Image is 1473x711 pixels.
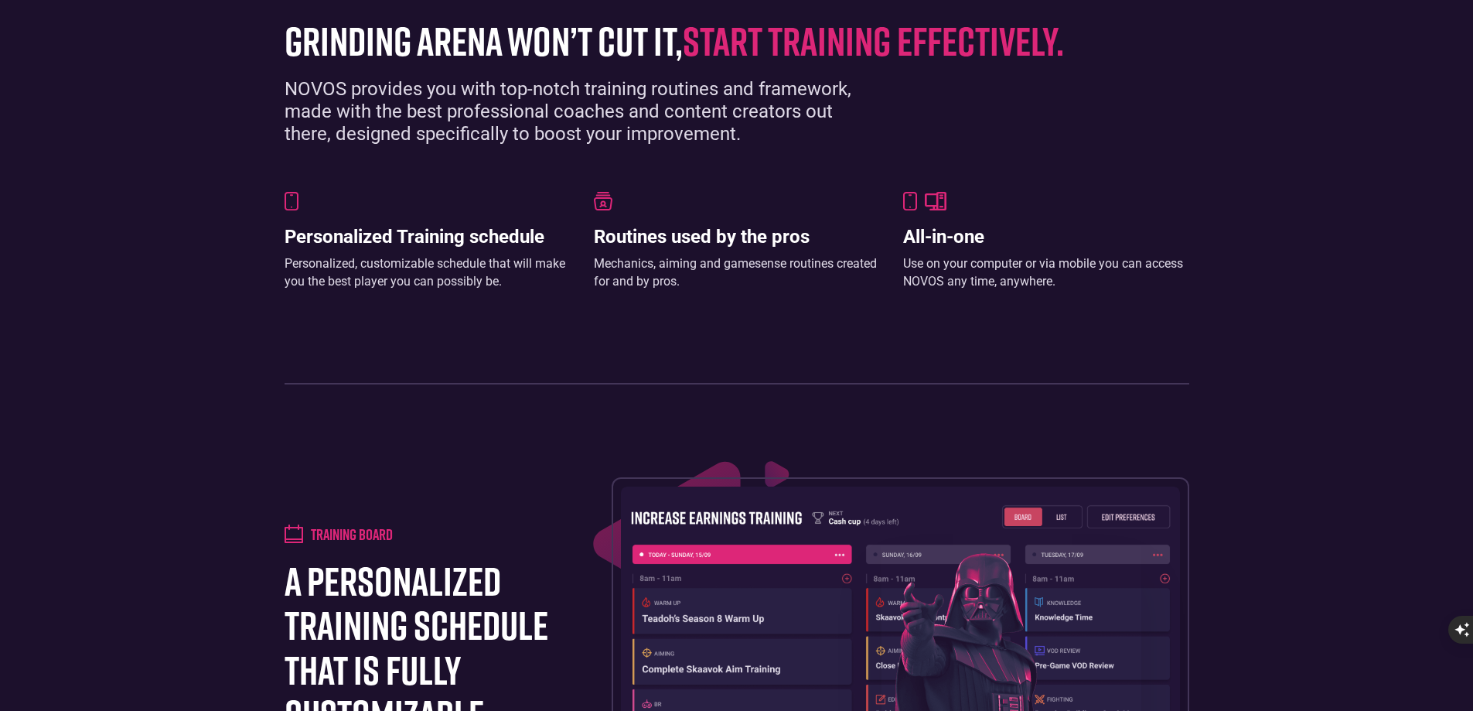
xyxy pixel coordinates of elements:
div: NOVOS provides you with top-notch training routines and framework, made with the best professiona... [285,78,880,145]
div: Mechanics, aiming and gamesense routines created for and by pros. [594,255,880,290]
div: Use on your computer or via mobile you can access NOVOS any time, anywhere. [903,255,1189,290]
h3: All-in-one [903,226,1189,248]
h3: Personalized Training schedule [285,226,571,248]
span: start training effectively. [683,16,1064,64]
h1: grinding arena won’t cut it, [285,19,1166,63]
h4: Training board [311,525,393,543]
div: Personalized, customizable schedule that will make you the best player you can possibly be. [285,255,571,290]
h3: Routines used by the pros [594,226,880,248]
